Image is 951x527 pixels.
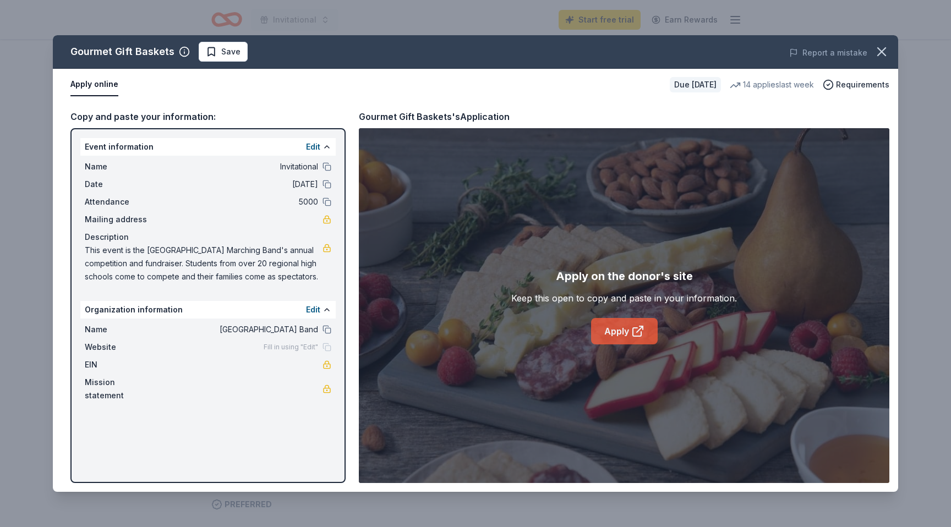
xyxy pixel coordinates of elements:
span: Name [85,160,158,173]
span: Fill in using "Edit" [264,343,318,352]
span: 5000 [158,195,318,208]
div: Gourmet Gift Baskets [70,43,174,61]
span: Attendance [85,195,158,208]
div: Event information [80,138,336,156]
button: Edit [306,140,320,153]
span: Name [85,323,158,336]
div: Organization information [80,301,336,319]
span: Website [85,341,158,354]
span: [DATE] [158,178,318,191]
span: EIN [85,358,158,371]
div: Copy and paste your information: [70,109,346,124]
div: 14 applies last week [730,78,814,91]
span: Invitational [158,160,318,173]
button: Apply online [70,73,118,96]
button: Save [199,42,248,62]
span: Mission statement [85,376,158,402]
button: Requirements [823,78,889,91]
div: Due [DATE] [670,77,721,92]
span: Save [221,45,241,58]
span: Mailing address [85,213,158,226]
div: Apply on the donor's site [556,267,693,285]
div: Keep this open to copy and paste in your information. [511,292,737,305]
button: Report a mistake [789,46,867,59]
button: Edit [306,303,320,316]
span: Requirements [836,78,889,91]
span: This event is the [GEOGRAPHIC_DATA] Marching Band's annual competition and fundraiser. Students f... [85,244,323,283]
span: [GEOGRAPHIC_DATA] Band [158,323,318,336]
span: Date [85,178,158,191]
div: Gourmet Gift Baskets's Application [359,109,510,124]
div: Description [85,230,331,244]
a: Apply [591,318,658,344]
